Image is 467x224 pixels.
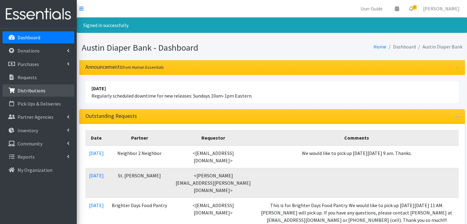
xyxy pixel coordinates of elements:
[18,74,37,80] p: Requests
[85,113,137,119] h3: Outstanding Requests
[2,124,74,137] a: Inventory
[255,145,458,168] td: We would like to pick up [DATE][DATE] 9 am. Thanks.
[18,127,38,133] p: Inventory
[2,4,74,25] img: HumanEssentials
[18,114,53,120] p: Partner Agencies
[89,150,104,156] a: [DATE]
[89,172,104,179] a: [DATE]
[2,164,74,176] a: My Organization
[107,168,172,198] td: St. [PERSON_NAME]
[85,81,459,103] li: Regularly scheduled downtime for new releases: Sundays 10am-1pm Eastern.
[386,42,416,51] li: Dashboard
[2,71,74,83] a: Requests
[255,130,458,145] th: Comments
[18,154,35,160] p: Reports
[418,2,465,15] a: [PERSON_NAME]
[2,58,74,70] a: Purchases
[107,130,172,145] th: Partner
[18,87,45,94] p: Distributions
[18,48,40,54] p: Donations
[413,5,417,10] span: 3
[82,42,270,53] h1: Austin Diaper Bank - Dashboard
[85,64,164,70] h3: Announcements
[416,42,462,51] li: Austin Diaper Bank
[122,64,164,70] small: from Human Essentials
[2,31,74,44] a: Dashboard
[2,137,74,150] a: Community
[85,130,107,145] th: Date
[2,44,74,57] a: Donations
[172,145,255,168] td: <[EMAIL_ADDRESS][DOMAIN_NAME]>
[172,130,255,145] th: Requestor
[2,98,74,110] a: Pick Ups & Deliveries
[2,151,74,163] a: Reports
[172,168,255,198] td: <[PERSON_NAME][EMAIL_ADDRESS][PERSON_NAME][DOMAIN_NAME]>
[2,111,74,123] a: Partner Agencies
[373,44,386,50] a: Home
[404,2,418,15] a: 3
[18,141,42,147] p: Community
[77,17,467,33] div: Signed in successfully.
[89,202,104,208] a: [DATE]
[18,167,53,173] p: My Organization
[356,2,387,15] a: User Guide
[2,84,74,97] a: Distributions
[18,34,40,41] p: Dashboard
[91,85,106,91] strong: [DATE]
[107,145,172,168] td: Neighbor 2 Neighbor
[18,101,61,107] p: Pick Ups & Deliveries
[18,61,39,67] p: Purchases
